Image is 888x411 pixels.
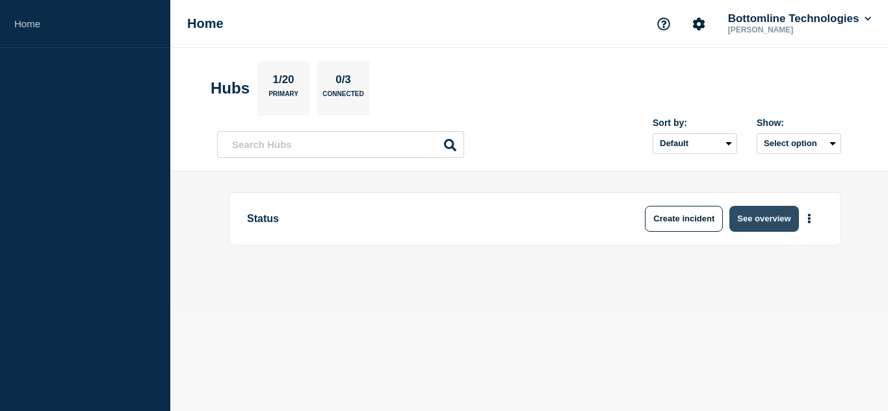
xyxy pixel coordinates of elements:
p: Primary [268,90,298,104]
p: [PERSON_NAME] [725,25,861,34]
button: Account settings [685,10,712,38]
div: Sort by: [653,118,737,128]
select: Sort by [653,133,737,154]
p: Connected [322,90,363,104]
h1: Home [187,16,224,31]
button: Select option [757,133,841,154]
button: See overview [729,206,798,232]
h2: Hubs [211,79,250,97]
button: More actions [801,206,818,230]
p: 0/3 [331,73,356,90]
p: Status [247,206,607,232]
button: Create incident [645,206,723,232]
button: Bottomline Technologies [725,12,874,25]
input: Search Hubs [217,131,464,158]
div: Show: [757,118,841,128]
button: Support [650,10,677,38]
p: 1/20 [268,73,299,90]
